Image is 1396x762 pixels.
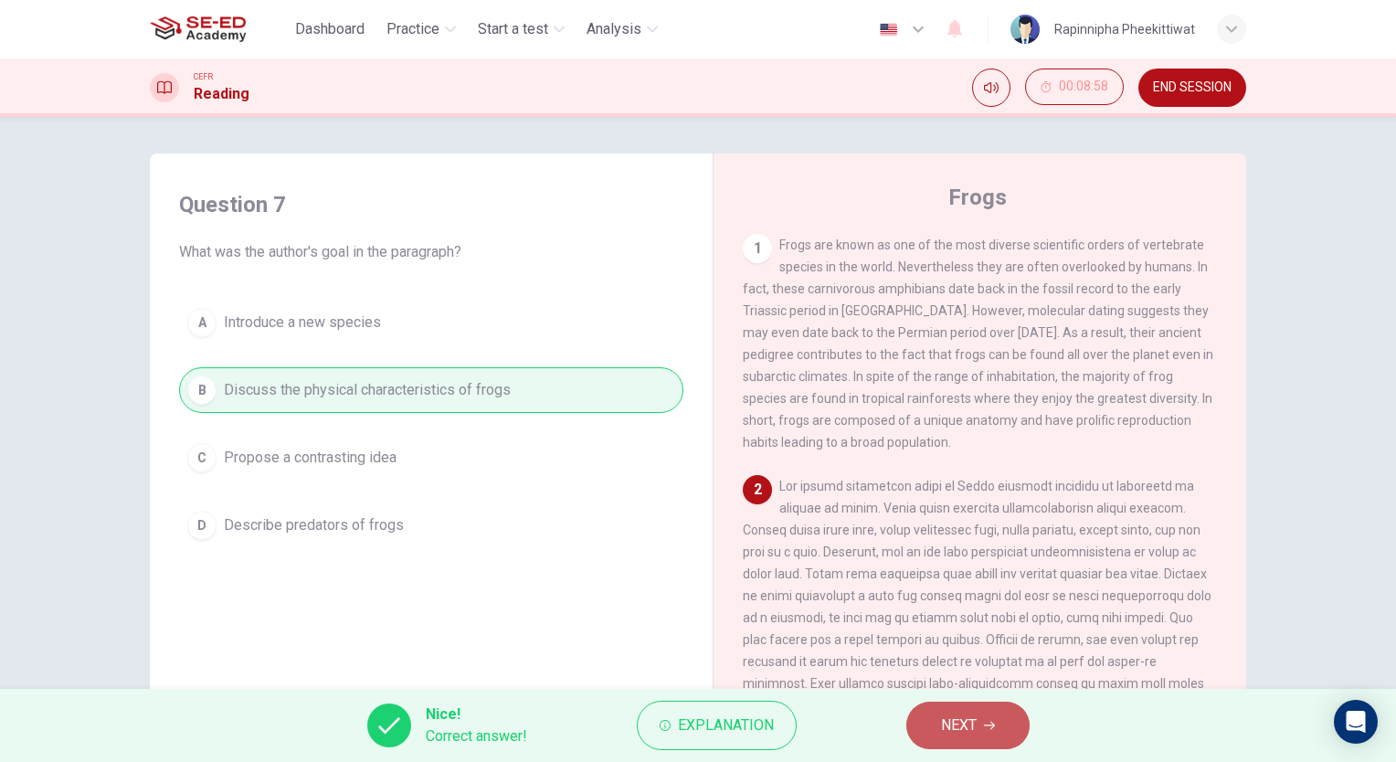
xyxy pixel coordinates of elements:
span: Nice! [426,704,527,725]
button: 00:08:58 [1025,69,1124,105]
a: SE-ED Academy logo [150,11,288,48]
span: Dashboard [295,18,365,40]
div: 2 [743,475,772,504]
button: Analysis [579,13,665,46]
img: Profile picture [1010,15,1040,44]
span: CEFR [194,70,213,83]
h4: Question 7 [179,190,683,219]
img: en [877,23,900,37]
div: Mute [972,69,1010,107]
span: 00:08:58 [1059,79,1108,94]
button: Start a test [471,13,572,46]
button: Dashboard [288,13,372,46]
div: 1 [743,234,772,263]
span: Practice [386,18,439,40]
button: NEXT [906,702,1030,749]
span: Analysis [587,18,641,40]
h1: Reading [194,83,249,105]
div: Rapinnipha Pheekittiwat [1054,18,1195,40]
span: Frogs are known as one of the most diverse scientific orders of vertebrate species in the world. ... [743,238,1213,450]
img: SE-ED Academy logo [150,11,246,48]
button: END SESSION [1138,69,1246,107]
span: END SESSION [1153,80,1232,95]
span: What was the author's goal in the paragraph? [179,241,683,263]
span: Correct answer! [426,725,527,747]
div: Open Intercom Messenger [1334,700,1378,744]
button: Explanation [637,701,797,750]
div: Hide [1025,69,1124,107]
h4: Frogs [948,183,1007,212]
span: Explanation [678,713,774,738]
button: Practice [379,13,463,46]
span: NEXT [941,713,977,738]
span: Start a test [478,18,548,40]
